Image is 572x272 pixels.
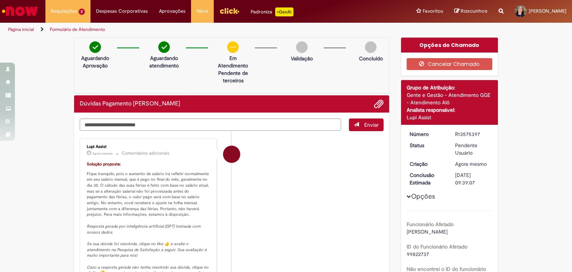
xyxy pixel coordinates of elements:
[51,7,77,15] span: Requisições
[404,130,450,138] dt: Número
[291,55,313,62] p: Validação
[50,26,105,32] a: Formulário de Atendimento
[407,114,493,121] div: Lupi Assist
[455,161,487,167] time: 29/09/2025 09:39:04
[407,84,493,91] div: Grupo de Atribuição:
[89,41,101,53] img: check-circle-green.png
[87,161,121,167] font: Solução proposta:
[92,151,112,156] time: 29/09/2025 09:39:13
[158,41,170,53] img: check-circle-green.png
[215,54,251,69] p: Em Atendimento
[407,58,493,70] button: Cancelar Chamado
[455,171,490,186] div: [DATE] 09:39:07
[455,130,490,138] div: R13575397
[461,7,487,15] span: Rascunhos
[404,142,450,149] dt: Status
[122,150,169,156] small: Comentários adicionais
[455,142,490,156] div: Pendente Usuário
[407,228,448,235] span: [PERSON_NAME]
[146,54,182,69] p: Aguardando atendimento
[275,7,293,16] p: +GenAi
[79,9,85,15] span: 2
[197,7,208,15] span: More
[223,146,240,163] div: Lupi Assist
[92,151,112,156] span: Agora mesmo
[219,5,239,16] img: click_logo_yellow_360x200.png
[374,99,384,109] button: Adicionar anexos
[407,221,454,228] b: Funcionário Afetado
[80,118,341,131] textarea: Digite sua mensagem aqui...
[77,54,113,69] p: Aguardando Aprovação
[6,23,376,37] ul: Trilhas de página
[407,91,493,106] div: Gente e Gestão - Atendimento GGE - Atendimento Alô
[401,38,498,53] div: Opções do Chamado
[8,26,34,32] a: Página inicial
[349,118,384,131] button: Enviar
[96,7,148,15] span: Despesas Corporativas
[359,55,383,62] p: Concluído
[364,121,379,128] span: Enviar
[296,41,308,53] img: img-circle-grey.png
[454,8,487,15] a: Rascunhos
[407,106,493,114] div: Analista responsável:
[159,7,185,15] span: Aprovações
[1,4,39,19] img: ServiceNow
[407,243,467,250] b: ID do Funcionário Afetado
[215,69,251,84] p: Pendente de terceiros
[87,145,211,149] div: Lupi Assist
[251,7,293,16] div: Padroniza
[404,171,450,186] dt: Conclusão Estimada
[529,8,566,14] span: [PERSON_NAME]
[227,41,239,53] img: circle-minus.png
[80,101,180,107] h2: Dúvidas Pagamento de Salário Histórico de tíquete
[455,161,487,167] span: Agora mesmo
[404,160,450,168] dt: Criação
[423,7,443,15] span: Favoritos
[407,251,429,257] span: 99822737
[365,41,376,53] img: img-circle-grey.png
[455,160,490,168] div: 29/09/2025 09:39:04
